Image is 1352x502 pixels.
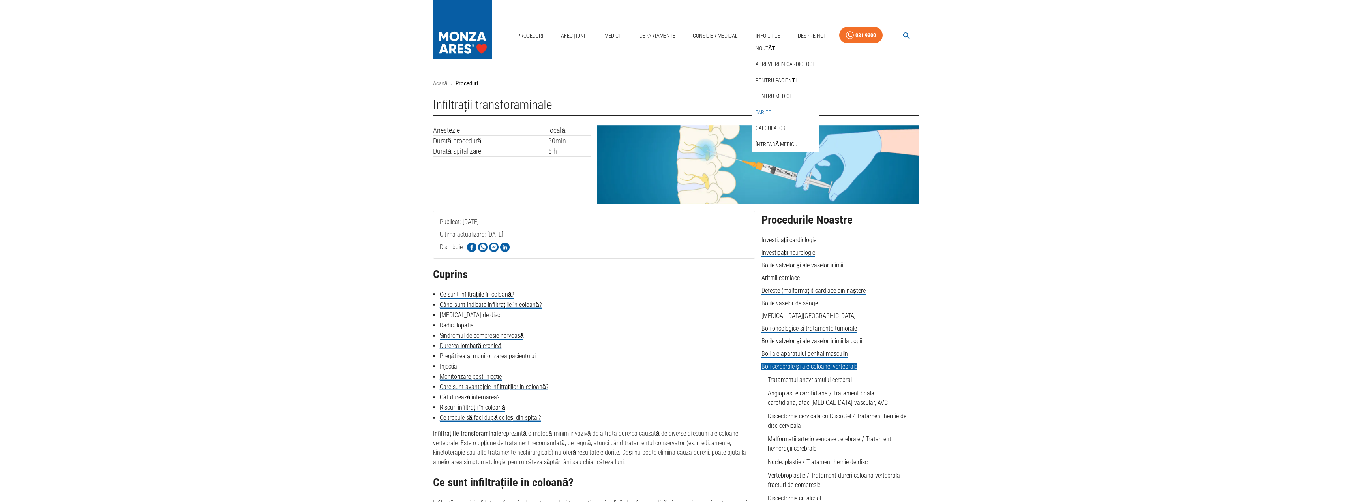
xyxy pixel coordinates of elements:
[440,218,479,257] span: Publicat: [DATE]
[433,125,549,135] td: Anestezie
[855,30,876,40] div: 031 9300
[433,268,755,281] h2: Cuprins
[768,435,891,452] a: Malformatii arterio-venoase cerebrale / Tratament hemoragii cerebrale
[440,393,500,401] a: Cât durează internarea?
[761,287,866,295] span: Defecte (malformații) cardiace din naștere
[456,79,478,88] p: Proceduri
[754,74,798,87] a: Pentru pacienți
[761,261,843,269] span: Bolile valvelor și ale vaselor inimii
[752,136,819,152] div: Întreabă medicul
[514,28,546,44] a: Proceduri
[478,243,488,252] img: Share on WhatsApp
[768,389,888,406] a: Angioplastie carotidiana / Tratament boala carotidiana, atac [MEDICAL_DATA] vascular, AVC
[754,58,818,71] a: Abrevieri in cardiologie
[761,312,856,320] span: [MEDICAL_DATA][GEOGRAPHIC_DATA]
[440,243,464,252] p: Distribuie:
[433,430,501,437] strong: Infiltrațiile transforaminale
[440,383,548,391] a: Care sunt avantajele infiltrațiilor în coloană?
[500,243,510,252] img: Share on LinkedIn
[752,28,783,44] a: Info Utile
[752,72,819,88] div: Pentru pacienți
[440,373,502,381] a: Monitorizare post injecție
[768,412,906,429] a: Discectomie cervicala cu DiscoGel / Tratament hernie de disc cervicala
[600,28,625,44] a: Medici
[768,376,852,384] a: Tratamentul anevrismului cerebral
[433,135,549,146] td: Durată procedură
[690,28,741,44] a: Consilier Medical
[440,231,503,270] span: Ultima actualizare: [DATE]
[451,79,452,88] li: ›
[558,28,589,44] a: Afecțiuni
[761,337,862,345] span: Bolile valvelor și ale vaselor inimii la copii
[795,28,828,44] a: Despre Noi
[433,98,919,116] h1: Infiltrații transforaminale
[548,125,591,135] td: locală
[752,56,819,72] div: Abrevieri in cardiologie
[752,40,819,56] div: Noutăți
[754,122,787,135] a: Calculator
[768,494,821,502] a: Discectomie cu alcool
[440,404,505,412] a: Riscuri infiltrații în coloană
[752,88,819,104] div: Pentru medici
[467,243,476,252] img: Share on Facebook
[768,472,900,489] a: Vertebroplastie / Tratament dureri coloana vertebrala fracturi de compresie
[548,135,591,146] td: 30min
[752,120,819,136] div: Calculator
[440,352,536,360] a: Pregătirea și monitorizarea pacientului
[433,80,448,87] a: Acasă
[752,104,819,120] div: Tarife
[440,342,502,350] a: Durerea lombară cronică
[597,125,919,204] img: Infiltrații transforaminale | Infiltratii coloana | MONZA ARES
[761,350,848,358] span: Boli ale aparatului genital masculin
[440,291,514,299] a: Ce sunt infiltrațiile în coloană?
[761,236,816,244] span: Investigații cardiologie
[761,363,857,370] span: Boli cerebrale și ale coloanei vertebrale
[433,79,919,88] nav: breadcrumb
[754,138,802,151] a: Întreabă medicul
[440,301,542,309] a: Când sunt indicate infiltrațiile în coloană?
[433,146,549,157] td: Durată spitalizare
[548,146,591,157] td: 6 h
[754,90,792,103] a: Pentru medici
[440,414,541,422] a: Ce trebuie să faci după ce ieși din spital?
[761,249,815,257] span: Investigații neurologie
[440,311,500,319] a: [MEDICAL_DATA] de disc
[768,458,868,466] a: Nucleoplastie / Tratament hernie de disc
[440,363,457,370] a: Injecția
[754,106,773,119] a: Tarife
[636,28,679,44] a: Departamente
[761,299,818,307] span: Bolile vaselor de sânge
[761,274,800,282] span: Aritmii cardiace
[440,322,474,329] a: Radiculopatia
[433,476,755,489] h2: Ce sunt infiltrațiile în coloană?
[752,40,819,152] nav: secondary mailbox folders
[440,332,524,340] a: Sindromul de compresie nervoasă
[433,429,755,467] p: reprezintă o metodă minim invazivă de a trata durerea cauzată de diverse afecțiuni ale coloanei v...
[489,243,499,252] img: Share on Facebook Messenger
[761,325,857,333] span: Boli oncologice si tratamente tumorale
[761,214,919,226] h2: Procedurile Noastre
[754,42,778,55] a: Noutăți
[839,27,883,44] a: 031 9300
